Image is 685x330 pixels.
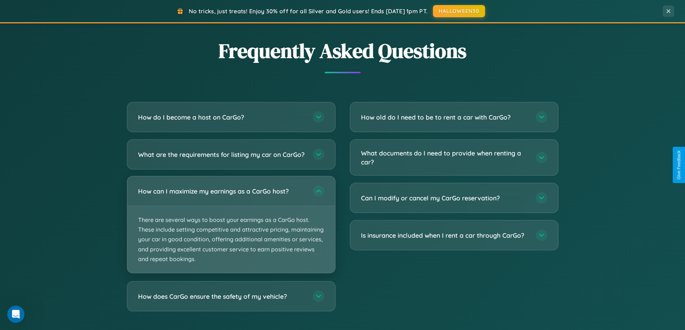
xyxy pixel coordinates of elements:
h3: Can I modify or cancel my CarGo reservation? [361,194,529,203]
h3: What documents do I need to provide when renting a car? [361,149,529,166]
h3: How can I maximize my earnings as a CarGo host? [138,187,306,196]
h2: Frequently Asked Questions [127,37,558,65]
div: Give Feedback [676,150,681,180]
p: There are several ways to boost your earnings as a CarGo host. These include setting competitive ... [127,206,335,273]
h3: What are the requirements for listing my car on CarGo? [138,150,306,159]
iframe: Intercom live chat [7,306,24,323]
h3: How old do I need to be to rent a car with CarGo? [361,113,529,122]
h3: How does CarGo ensure the safety of my vehicle? [138,292,306,301]
button: HALLOWEEN30 [433,5,485,17]
h3: Is insurance included when I rent a car through CarGo? [361,231,529,240]
span: No tricks, just treats! Enjoy 30% off for all Silver and Gold users! Ends [DATE] 1pm PT. [189,8,428,15]
h3: How do I become a host on CarGo? [138,113,306,122]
